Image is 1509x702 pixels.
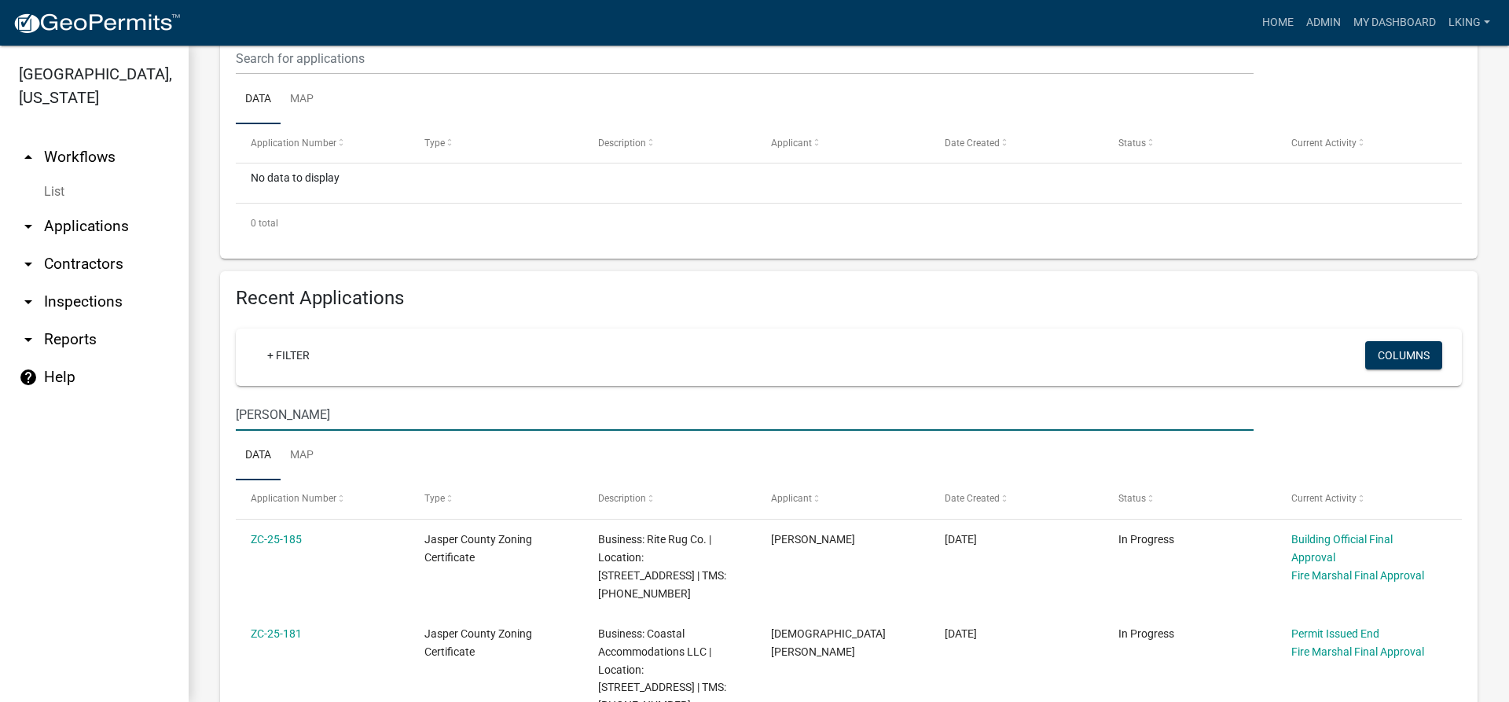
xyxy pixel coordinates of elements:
span: Application Number [251,138,336,149]
i: arrow_drop_up [19,148,38,167]
datatable-header-cell: Type [409,480,583,518]
i: arrow_drop_down [19,255,38,274]
h4: Recent Applications [236,287,1462,310]
a: LKING [1442,8,1496,38]
datatable-header-cell: Applicant [756,124,930,162]
datatable-header-cell: Date Created [930,480,1103,518]
a: Admin [1300,8,1347,38]
span: Applicant [771,493,812,504]
datatable-header-cell: Description [582,124,756,162]
span: Christian Crase [771,627,886,658]
a: Permit Issued End [1291,627,1379,640]
span: Kaitlyn Schuler [771,533,855,546]
datatable-header-cell: Applicant [756,480,930,518]
datatable-header-cell: Application Number [236,124,409,162]
datatable-header-cell: Current Activity [1276,124,1450,162]
span: Description [598,493,646,504]
datatable-header-cell: Description [582,480,756,518]
span: In Progress [1118,533,1174,546]
span: Status [1118,138,1146,149]
a: Building Official Final Approval [1291,533,1393,564]
span: Type [424,493,445,504]
a: My Dashboard [1347,8,1442,38]
a: Map [281,75,323,125]
span: Date Created [945,138,1000,149]
span: Description [598,138,646,149]
span: Jasper County Zoning Certificate [424,627,532,658]
datatable-header-cell: Status [1103,124,1277,162]
i: arrow_drop_down [19,217,38,236]
a: Fire Marshal Final Approval [1291,645,1424,658]
span: Applicant [771,138,812,149]
input: Search for applications [236,399,1254,431]
span: Current Activity [1291,493,1357,504]
datatable-header-cell: Type [409,124,583,162]
a: ZC-25-181 [251,627,302,640]
a: Data [236,75,281,125]
span: Date Created [945,493,1000,504]
i: help [19,368,38,387]
a: Map [281,431,323,481]
span: In Progress [1118,627,1174,640]
datatable-header-cell: Date Created [930,124,1103,162]
span: Business: Rite Rug Co. | Location: 175 FORDVILLE RD | TMS: 063-30-03-005 [598,533,726,599]
span: 09/26/2025 [945,627,977,640]
span: Jasper County Zoning Certificate [424,533,532,564]
datatable-header-cell: Current Activity [1276,480,1450,518]
span: Application Number [251,493,336,504]
a: Fire Marshal Final Approval [1291,569,1424,582]
span: Type [424,138,445,149]
div: No data to display [236,164,1462,203]
a: Data [236,431,281,481]
div: 0 total [236,204,1462,243]
i: arrow_drop_down [19,330,38,349]
button: Columns [1365,341,1442,369]
i: arrow_drop_down [19,292,38,311]
span: Current Activity [1291,138,1357,149]
a: + Filter [255,341,322,369]
span: 10/10/2025 [945,533,977,546]
datatable-header-cell: Application Number [236,480,409,518]
input: Search for applications [236,42,1254,75]
a: Home [1256,8,1300,38]
span: Status [1118,493,1146,504]
a: ZC-25-185 [251,533,302,546]
datatable-header-cell: Status [1103,480,1277,518]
